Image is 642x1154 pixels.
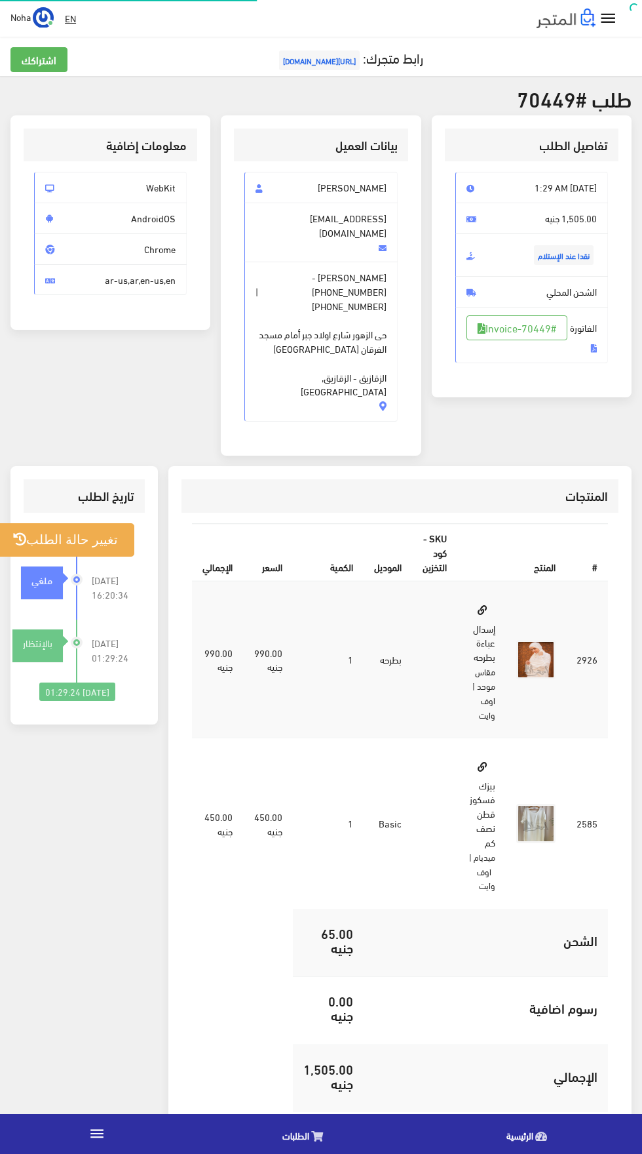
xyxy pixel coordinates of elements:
[599,9,618,28] i: 
[374,1069,597,1083] h5: اﻹجمالي
[192,490,608,502] h3: المنتجات
[10,87,632,109] h2: طلب #70449
[303,993,353,1022] h5: 0.00 جنيه
[10,47,67,72] a: اشتراكك
[34,203,187,234] span: AndroidOS
[469,849,495,894] small: | اوف وايت
[506,1127,533,1144] span: الرئيسية
[364,581,412,738] td: بطرحه
[455,139,608,151] h3: تفاصيل الطلب
[470,678,495,723] small: | اوف وايت
[374,1001,597,1015] h5: رسوم اضافية
[303,926,353,955] h5: 65.00 جنيه
[244,262,397,422] span: [PERSON_NAME] - |
[39,683,115,701] div: [DATE] 01:29:24
[475,664,495,694] small: مقاس موحد
[455,307,608,363] span: الفاتورة
[282,1127,309,1144] span: الطلبات
[466,315,567,340] a: #Invoice-70449
[455,276,608,308] span: الشحن المحلي
[566,581,608,738] td: 2926
[243,738,292,909] td: 450.00 جنيه
[374,933,597,947] h5: الشحن
[293,524,364,581] th: الكمية
[566,738,608,909] td: 2585
[244,172,397,203] span: [PERSON_NAME]
[255,313,386,399] span: حى الزهور شارع اولاد جبر أمام مسجد الفرقان [GEOGRAPHIC_DATA] الزقازيق - الزقازيق, [GEOGRAPHIC_DATA]
[457,524,565,581] th: المنتج
[293,581,364,738] td: 1
[537,9,595,28] img: .
[244,203,397,262] span: [EMAIL_ADDRESS][DOMAIN_NAME]
[10,7,54,28] a: ... Noha
[243,524,292,581] th: السعر
[457,581,505,738] td: إسدال عباءة بطرحه
[10,9,31,25] span: Noha
[534,245,594,265] span: نقدا عند الإستلام
[455,203,608,234] span: 1,505.00 جنيه
[65,10,76,26] u: EN
[364,738,412,909] td: Basic
[455,172,608,203] span: [DATE] 1:29 AM
[457,738,505,909] td: بيزك فسكوز قطن نصف كم
[243,581,292,738] td: 990.00 جنيه
[34,490,134,502] h3: تاريخ الطلب
[34,233,187,265] span: Chrome
[474,849,495,865] small: ميديام
[194,1117,418,1151] a: الطلبات
[92,636,135,665] span: [DATE] 01:29:24
[33,7,54,28] img: ...
[34,264,187,296] span: ar-us,ar,en-us,en
[412,524,458,581] th: SKU - كود التخزين
[31,572,52,587] strong: ملغي
[418,1117,642,1151] a: الرئيسية
[293,738,364,909] td: 1
[566,524,608,581] th: #
[192,524,243,581] th: اﻹجمالي
[192,581,243,738] td: 990.00 جنيه
[364,524,412,581] th: الموديل
[303,1062,353,1090] h5: 1,505.00 جنيه
[244,139,397,151] h3: بيانات العميل
[34,139,187,151] h3: معلومات إضافية
[60,7,81,30] a: EN
[92,573,135,602] span: [DATE] 16:20:34
[276,45,423,70] a: رابط متجرك:[URL][DOMAIN_NAME]
[279,50,360,70] span: [URL][DOMAIN_NAME]
[312,285,387,299] span: [PHONE_NUMBER]
[192,738,243,909] td: 450.00 جنيه
[88,1125,105,1142] i: 
[312,299,387,313] span: [PHONE_NUMBER]
[34,172,187,203] span: WebKit
[12,636,63,650] div: بالإنتظار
